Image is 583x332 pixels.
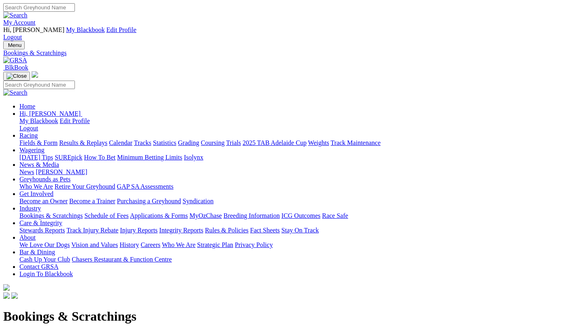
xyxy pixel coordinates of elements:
[235,241,273,248] a: Privacy Policy
[117,183,174,190] a: GAP SA Assessments
[3,49,580,57] a: Bookings & Scratchings
[19,227,65,234] a: Stewards Reports
[19,212,83,219] a: Bookings & Scratchings
[55,183,115,190] a: Retire Your Greyhound
[3,26,64,33] span: Hi, [PERSON_NAME]
[19,256,580,263] div: Bar & Dining
[183,198,213,204] a: Syndication
[19,241,580,249] div: About
[6,73,27,79] img: Close
[19,183,53,190] a: Who We Are
[19,139,580,147] div: Racing
[189,212,222,219] a: MyOzChase
[60,117,90,124] a: Edit Profile
[19,241,70,248] a: We Love Our Dogs
[19,183,580,190] div: Greyhounds as Pets
[3,292,10,299] img: facebook.svg
[130,212,188,219] a: Applications & Forms
[178,139,199,146] a: Grading
[19,147,45,153] a: Wagering
[3,34,22,40] a: Logout
[19,139,57,146] a: Fields & Form
[19,249,55,255] a: Bar & Dining
[19,198,68,204] a: Become an Owner
[69,198,115,204] a: Become a Trainer
[201,139,225,146] a: Coursing
[3,19,36,26] a: My Account
[19,256,70,263] a: Cash Up Your Club
[19,198,580,205] div: Get Involved
[184,154,203,161] a: Isolynx
[19,205,41,212] a: Industry
[19,176,70,183] a: Greyhounds as Pets
[19,125,38,132] a: Logout
[19,219,62,226] a: Care & Integrity
[331,139,381,146] a: Track Maintenance
[119,241,139,248] a: History
[72,256,172,263] a: Chasers Restaurant & Function Centre
[281,227,319,234] a: Stay On Track
[308,139,329,146] a: Weights
[322,212,348,219] a: Race Safe
[84,154,116,161] a: How To Bet
[140,241,160,248] a: Careers
[19,168,34,175] a: News
[3,284,10,291] img: logo-grsa-white.png
[19,263,58,270] a: Contact GRSA
[197,241,233,248] a: Strategic Plan
[3,81,75,89] input: Search
[11,292,18,299] img: twitter.svg
[3,41,25,49] button: Toggle navigation
[36,168,87,175] a: [PERSON_NAME]
[59,139,107,146] a: Results & Replays
[3,12,28,19] img: Search
[19,110,82,117] a: Hi, [PERSON_NAME]
[109,139,132,146] a: Calendar
[19,132,38,139] a: Racing
[117,198,181,204] a: Purchasing a Greyhound
[19,212,580,219] div: Industry
[19,117,580,132] div: Hi, [PERSON_NAME]
[134,139,151,146] a: Tracks
[84,212,128,219] a: Schedule of Fees
[19,234,36,241] a: About
[19,270,73,277] a: Login To Blackbook
[19,168,580,176] div: News & Media
[281,212,320,219] a: ICG Outcomes
[19,154,53,161] a: [DATE] Tips
[226,139,241,146] a: Trials
[250,227,280,234] a: Fact Sheets
[153,139,177,146] a: Statistics
[162,241,196,248] a: Who We Are
[223,212,280,219] a: Breeding Information
[3,89,28,96] img: Search
[19,227,580,234] div: Care & Integrity
[159,227,203,234] a: Integrity Reports
[3,26,580,41] div: My Account
[19,117,58,124] a: My Blackbook
[120,227,157,234] a: Injury Reports
[3,72,30,81] button: Toggle navigation
[71,241,118,248] a: Vision and Values
[32,71,38,78] img: logo-grsa-white.png
[66,26,105,33] a: My Blackbook
[3,3,75,12] input: Search
[8,42,21,48] span: Menu
[19,161,59,168] a: News & Media
[66,227,118,234] a: Track Injury Rebate
[55,154,82,161] a: SUREpick
[19,110,81,117] span: Hi, [PERSON_NAME]
[205,227,249,234] a: Rules & Policies
[243,139,306,146] a: 2025 TAB Adelaide Cup
[19,190,53,197] a: Get Involved
[3,309,580,324] h1: Bookings & Scratchings
[117,154,182,161] a: Minimum Betting Limits
[5,64,28,71] span: BlkBook
[106,26,136,33] a: Edit Profile
[19,154,580,161] div: Wagering
[3,64,28,71] a: BlkBook
[19,103,35,110] a: Home
[3,57,27,64] img: GRSA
